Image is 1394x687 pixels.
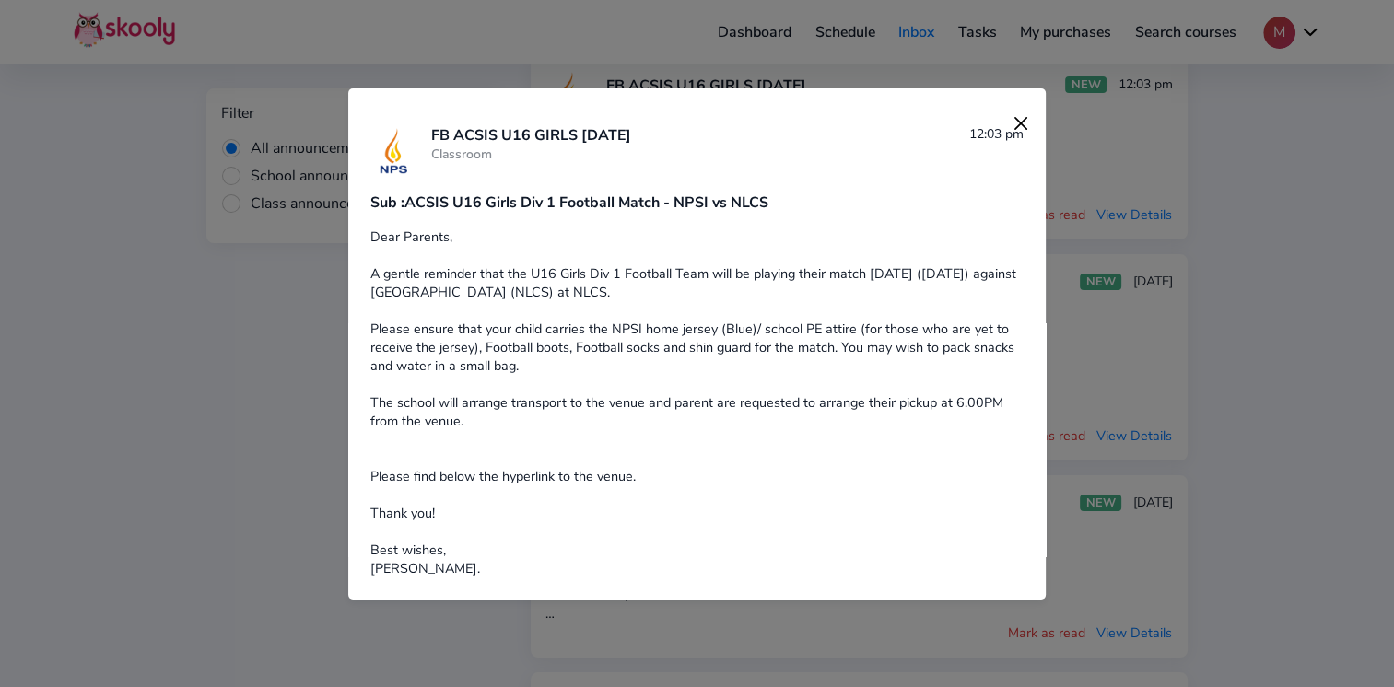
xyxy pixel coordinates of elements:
[431,146,631,163] div: Classroom
[431,125,631,146] div: FB ACSIS U16 GIRLS [DATE]
[370,128,416,174] img: 20170717074618169820408676579146e5rDExiun0FCoEly0V.png
[370,192,404,213] span: Sub :
[370,192,1024,213] div: ACSIS U16 Girls Div 1 Football Match - NPSI vs NLCS
[370,227,1024,577] div: Dear Parents, A gentle reminder that the U16 Girls Div 1 Football Team will be playing their matc...
[969,125,1024,178] div: 12:03 pm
